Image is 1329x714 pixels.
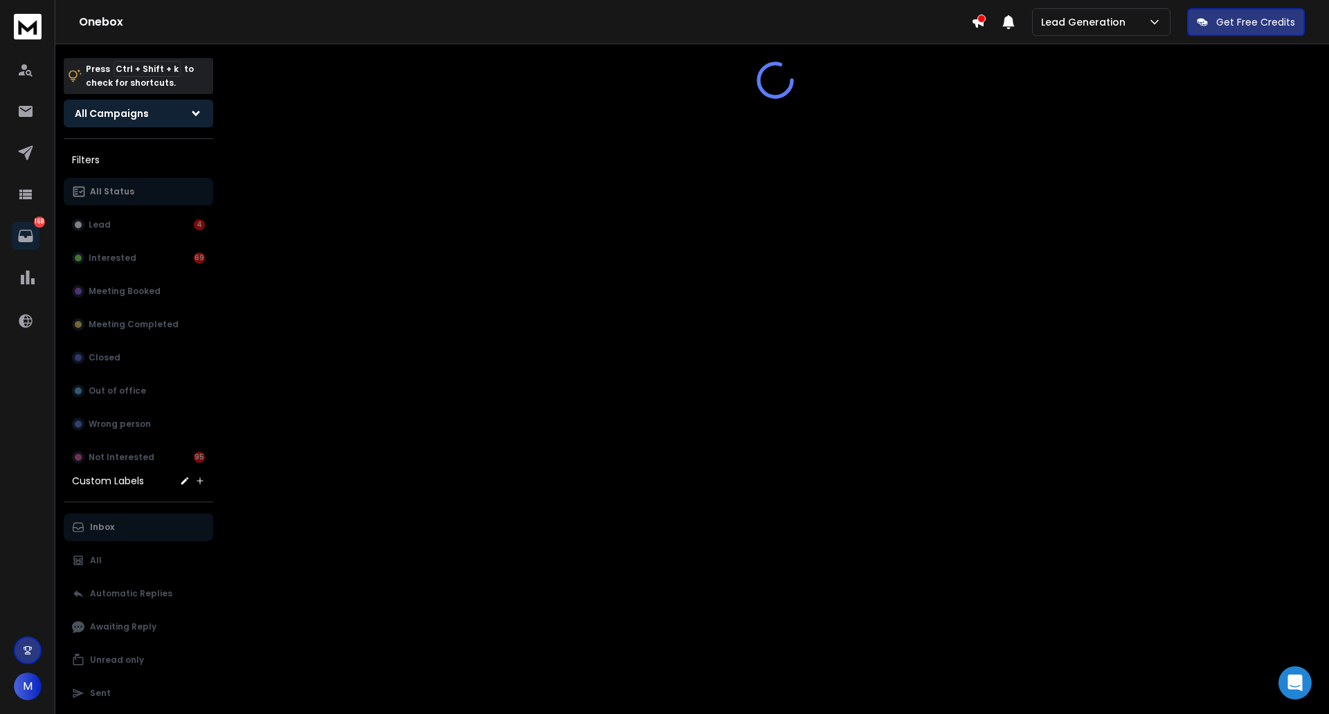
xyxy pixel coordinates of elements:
[72,474,144,488] h3: Custom Labels
[14,672,42,700] button: M
[75,107,149,120] h1: All Campaigns
[114,61,181,77] span: Ctrl + Shift + k
[79,14,971,30] h1: Onebox
[34,217,45,228] p: 168
[1187,8,1305,36] button: Get Free Credits
[86,62,194,90] p: Press to check for shortcuts.
[1278,666,1312,699] div: Open Intercom Messenger
[12,222,39,250] a: 168
[1041,15,1131,29] p: Lead Generation
[64,100,213,127] button: All Campaigns
[14,14,42,39] img: logo
[1216,15,1295,29] p: Get Free Credits
[64,150,213,170] h3: Filters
